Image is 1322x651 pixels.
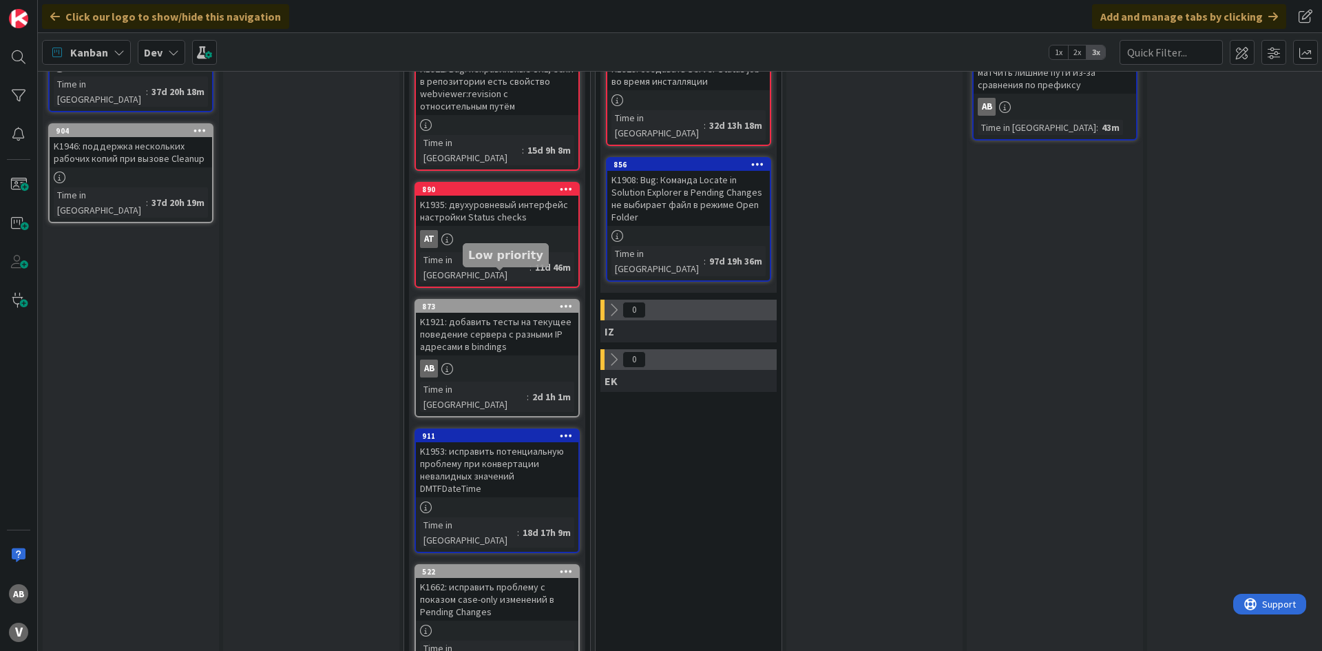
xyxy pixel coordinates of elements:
div: 873 [416,300,578,313]
div: Time in [GEOGRAPHIC_DATA] [54,76,146,107]
a: K1949: исправить проблему: указание --filter в командах VisualSVNServerHooks может матчить лишние... [972,12,1137,141]
a: K1929: создавать Server Status job во время инсталляцииTime in [GEOGRAPHIC_DATA]:32d 13h 18m [606,46,771,146]
div: AB [978,98,996,116]
a: 873K1921: добавить тесты на текущее поведение сервера с разными IP адресами в bindingsABTime in [... [415,299,580,417]
span: : [146,84,148,99]
a: 911K1953: исправить потенциальную проблему при конвертации невалидных значений DMTFDateTimeTime i... [415,428,580,553]
div: AT [416,230,578,248]
div: K1953: исправить потенциальную проблему при конвертации невалидных значений DMTFDateTime [416,442,578,497]
div: Time in [GEOGRAPHIC_DATA] [611,246,704,276]
div: 904K1946: поддержка нескольких рабочих копий при вызове Cleanup [50,125,212,167]
div: 890 [422,185,578,194]
span: Kanban [70,44,108,61]
a: 904K1946: поддержка нескольких рабочих копий при вызове CleanupTime in [GEOGRAPHIC_DATA]:37d 20h 19m [48,123,213,223]
div: 873 [422,302,578,311]
div: AB [416,360,578,378]
div: 43m [1098,120,1123,135]
div: 890K1935: двухуровневый интерфейс настройки Status checks [416,183,578,226]
span: : [527,389,529,404]
div: K1946: поддержка нескольких рабочих копий при вызове Cleanup [50,137,212,167]
div: K1922: Bug: неправильные URL, если в репозитории есть свойство webviewer:revision с относительным... [416,60,578,115]
div: 911K1953: исправить потенциальную проблему при конвертации невалидных значений DMTFDateTime [416,430,578,497]
span: 1x [1049,45,1068,59]
div: 856 [613,160,770,169]
span: 2x [1068,45,1087,59]
span: 3x [1087,45,1105,59]
span: IZ [605,324,614,338]
div: 522K1662: исправить проблему с показом case-only изменений в Pending Changes [416,566,578,621]
div: 522 [422,567,578,577]
div: Add and manage tabs by clicking [1092,4,1286,29]
div: AB [9,584,28,603]
div: Time in [GEOGRAPHIC_DATA] [420,252,529,282]
div: Time in [GEOGRAPHIC_DATA] [611,110,704,141]
div: 856K1908: Bug: Команда Locate in Solution Explorer в Pending Changes не выбирает файл в режиме Op... [607,158,770,226]
span: : [522,143,524,158]
div: AB [974,98,1136,116]
div: K1908: Bug: Команда Locate in Solution Explorer в Pending Changes не выбирает файл в режиме Open ... [607,171,770,226]
div: AT [420,230,438,248]
div: Time in [GEOGRAPHIC_DATA] [420,382,527,412]
span: Support [29,2,63,19]
div: 522 [416,566,578,578]
span: : [1096,120,1098,135]
span: : [704,254,706,269]
img: Visit kanbanzone.com [9,9,28,28]
div: 904 [50,125,212,137]
b: Dev [144,45,162,59]
a: 890K1935: двухуровневый интерфейс настройки Status checksATTime in [GEOGRAPHIC_DATA]:11d 46m [415,182,580,288]
span: : [529,260,532,275]
a: 856K1908: Bug: Команда Locate in Solution Explorer в Pending Changes не выбирает файл в режиме Op... [606,157,771,282]
div: K1922: Bug: неправильные URL, если в репозитории есть свойство webviewer:revision с относительным... [416,48,578,115]
div: AB [420,360,438,378]
div: Time in [GEOGRAPHIC_DATA] [54,187,146,218]
div: 15d 9h 8m [524,143,574,158]
div: 37d 20h 18m [148,84,208,99]
div: Click our logo to show/hide this navigation [42,4,289,29]
div: 890 [416,183,578,196]
input: Quick Filter... [1120,40,1223,65]
div: 2d 1h 1m [529,389,574,404]
div: 904 [56,126,212,136]
span: 0 [622,351,646,368]
div: K1921: добавить тесты на текущее поведение сервера с разными IP адресами в bindings [416,313,578,355]
h5: Low priority [468,249,543,262]
div: 97d 19h 36m [706,254,766,269]
span: 0 [622,302,646,318]
span: : [704,118,706,133]
span: : [146,195,148,210]
div: K1929: создавать Server Status job во время инсталляции [607,60,770,90]
div: 911 [416,430,578,442]
div: 11d 46m [532,260,574,275]
div: Time in [GEOGRAPHIC_DATA] [420,517,517,548]
span: : [517,525,519,540]
div: 911 [422,431,578,441]
div: V [9,623,28,642]
div: 32d 13h 18m [706,118,766,133]
div: 873K1921: добавить тесты на текущее поведение сервера с разными IP адресами в bindings [416,300,578,355]
span: EK [605,374,618,388]
div: 18d 17h 9m [519,525,574,540]
div: 37d 20h 19m [148,195,208,210]
div: Time in [GEOGRAPHIC_DATA] [978,120,1096,135]
a: K1922: Bug: неправильные URL, если в репозитории есть свойство webviewer:revision с относительным... [415,46,580,171]
div: 856 [607,158,770,171]
div: K1662: исправить проблему с показом case-only изменений в Pending Changes [416,578,578,621]
div: K1935: двухуровневый интерфейс настройки Status checks [416,196,578,226]
div: Time in [GEOGRAPHIC_DATA] [420,135,522,165]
